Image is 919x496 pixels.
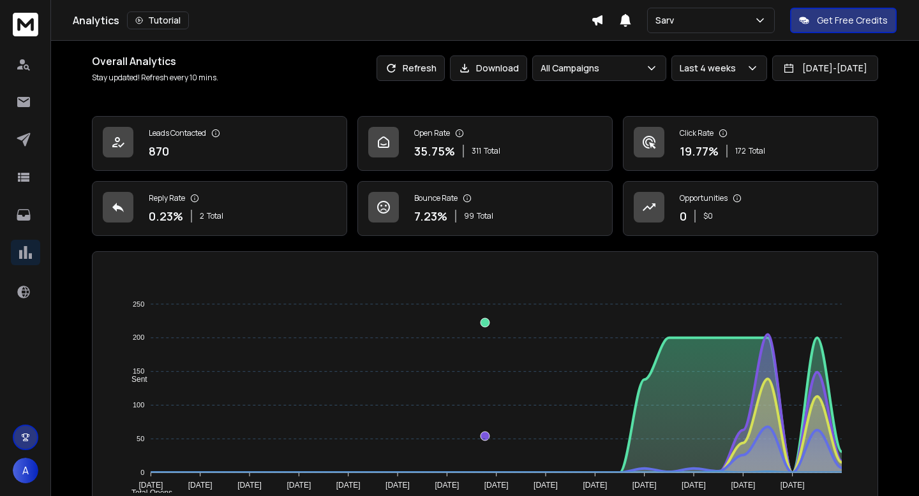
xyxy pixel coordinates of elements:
[138,481,163,490] tspan: [DATE]
[680,128,714,138] p: Click Rate
[680,62,741,75] p: Last 4 weeks
[133,334,144,342] tspan: 200
[140,469,144,476] tspan: 0
[541,62,604,75] p: All Campaigns
[200,211,204,221] span: 2
[92,181,347,236] a: Reply Rate0.23%2Total
[13,458,38,483] button: A
[377,55,445,81] button: Refresh
[731,481,755,490] tspan: [DATE]
[790,8,897,33] button: Get Free Credits
[703,211,713,221] p: $ 0
[92,116,347,171] a: Leads Contacted870
[414,207,447,225] p: 7.23 %
[680,142,719,160] p: 19.77 %
[632,481,657,490] tspan: [DATE]
[484,146,500,156] span: Total
[137,435,144,442] tspan: 50
[73,11,591,29] div: Analytics
[207,211,223,221] span: Total
[357,181,613,236] a: Bounce Rate7.23%99Total
[680,193,728,203] p: Opportunities
[149,128,206,138] p: Leads Contacted
[122,375,147,384] span: Sent
[336,481,361,490] tspan: [DATE]
[477,211,493,221] span: Total
[680,207,687,225] p: 0
[414,142,455,160] p: 35.75 %
[357,116,613,171] a: Open Rate35.75%311Total
[534,481,558,490] tspan: [DATE]
[464,211,474,221] span: 99
[781,481,805,490] tspan: [DATE]
[450,55,527,81] button: Download
[188,481,213,490] tspan: [DATE]
[403,62,437,75] p: Refresh
[817,14,888,27] p: Get Free Credits
[435,481,459,490] tspan: [DATE]
[92,73,218,83] p: Stay updated! Refresh every 10 mins.
[149,207,183,225] p: 0.23 %
[414,128,450,138] p: Open Rate
[133,300,144,308] tspan: 250
[583,481,607,490] tspan: [DATE]
[414,193,458,203] p: Bounce Rate
[133,401,144,409] tspan: 100
[749,146,765,156] span: Total
[127,11,189,29] button: Tutorial
[149,193,185,203] p: Reply Rate
[472,146,481,156] span: 311
[237,481,262,490] tspan: [DATE]
[92,54,218,69] h1: Overall Analytics
[682,481,706,490] tspan: [DATE]
[735,146,746,156] span: 172
[476,62,519,75] p: Download
[133,367,144,375] tspan: 150
[385,481,410,490] tspan: [DATE]
[655,14,679,27] p: Sarv
[149,142,169,160] p: 870
[484,481,509,490] tspan: [DATE]
[772,55,878,81] button: [DATE]-[DATE]
[287,481,311,490] tspan: [DATE]
[623,116,878,171] a: Click Rate19.77%172Total
[623,181,878,236] a: Opportunities0$0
